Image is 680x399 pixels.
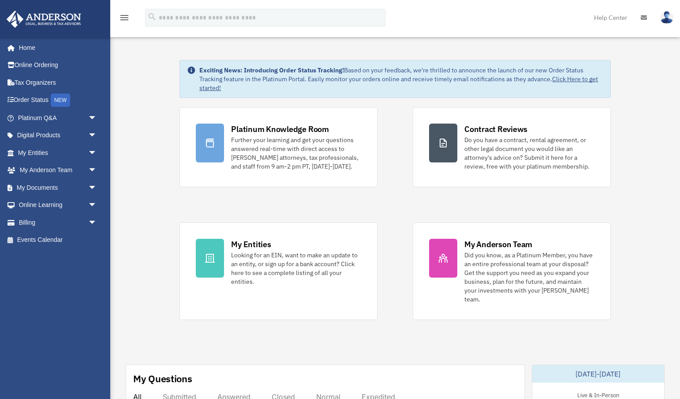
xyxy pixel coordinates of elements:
[6,91,110,109] a: Order StatusNEW
[6,196,110,214] a: Online Learningarrow_drop_down
[532,365,665,383] div: [DATE]-[DATE]
[179,222,377,320] a: My Entities Looking for an EIN, want to make an update to an entity, or sign up for a bank accoun...
[6,179,110,196] a: My Documentsarrow_drop_down
[6,74,110,91] a: Tax Organizers
[4,11,84,28] img: Anderson Advisors Platinum Portal
[88,196,106,215] span: arrow_drop_down
[88,162,106,180] span: arrow_drop_down
[231,239,271,250] div: My Entities
[6,127,110,144] a: Digital Productsarrow_drop_down
[119,12,130,23] i: menu
[88,179,106,197] span: arrow_drop_down
[464,136,594,171] div: Do you have a contract, rental agreement, or other legal document you would like an attorney's ad...
[199,66,603,92] div: Based on your feedback, we're thrilled to announce the launch of our new Order Status Tracking fe...
[6,144,110,162] a: My Entitiesarrow_drop_down
[51,94,70,107] div: NEW
[88,127,106,145] span: arrow_drop_down
[413,222,611,320] a: My Anderson Team Did you know, as a Platinum Member, you have an entire professional team at your...
[199,66,344,74] strong: Exciting News: Introducing Order Status Tracking!
[570,390,626,399] div: Live & In-Person
[464,124,527,135] div: Contract Reviews
[464,239,532,250] div: My Anderson Team
[88,109,106,127] span: arrow_drop_down
[464,251,594,304] div: Did you know, as a Platinum Member, you have an entire professional team at your disposal? Get th...
[6,109,110,127] a: Platinum Q&Aarrow_drop_down
[6,214,110,231] a: Billingarrow_drop_down
[231,136,361,171] div: Further your learning and get your questions answered real-time with direct access to [PERSON_NAM...
[88,144,106,162] span: arrow_drop_down
[179,107,377,187] a: Platinum Knowledge Room Further your learning and get your questions answered real-time with dire...
[199,75,598,92] a: Click Here to get started!
[6,162,110,179] a: My Anderson Teamarrow_drop_down
[660,11,673,24] img: User Pic
[133,372,192,385] div: My Questions
[413,107,611,187] a: Contract Reviews Do you have a contract, rental agreement, or other legal document you would like...
[6,231,110,249] a: Events Calendar
[6,39,106,56] a: Home
[147,12,157,22] i: search
[231,251,361,286] div: Looking for an EIN, want to make an update to an entity, or sign up for a bank account? Click her...
[231,124,329,135] div: Platinum Knowledge Room
[6,56,110,74] a: Online Ordering
[88,214,106,232] span: arrow_drop_down
[119,15,130,23] a: menu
